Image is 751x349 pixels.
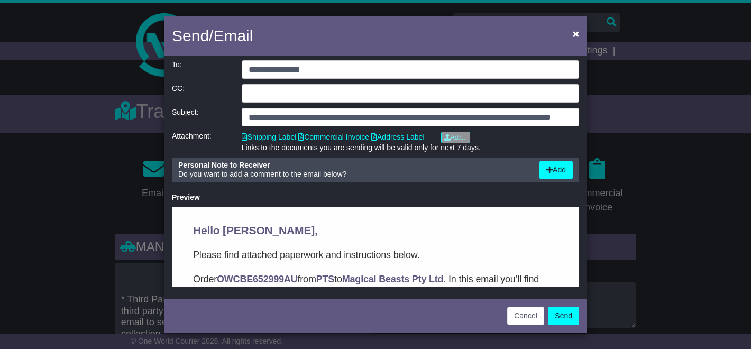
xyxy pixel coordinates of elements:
a: Commercial Invoice [298,133,369,141]
span: × [573,27,579,40]
div: Attachment: [167,132,236,152]
div: Personal Note to Receiver [178,161,529,170]
p: Order from to . In this email you’ll find important information about your order, and what you ne... [21,65,386,94]
button: Cancel [507,307,544,325]
h4: Send/Email [172,24,253,48]
div: CC: [167,84,236,103]
div: Links to the documents you are sending will be valid only for next 7 days. [242,143,579,152]
div: Do you want to add a comment to the email below? [173,161,534,179]
div: To: [167,60,236,79]
strong: Magical Beasts Pty Ltd [170,67,272,77]
button: Close [567,23,584,44]
a: Address Label [371,133,425,141]
div: Preview [172,193,579,202]
strong: PTS [144,67,162,77]
a: Shipping Label [242,133,297,141]
div: Subject: [167,108,236,126]
strong: OWCBE652999AU [45,67,125,77]
span: Hello [PERSON_NAME], [21,17,146,29]
button: Add [539,161,573,179]
button: Send [548,307,579,325]
p: Please find attached paperwork and instructions below. [21,40,386,55]
a: Add... [441,132,470,143]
